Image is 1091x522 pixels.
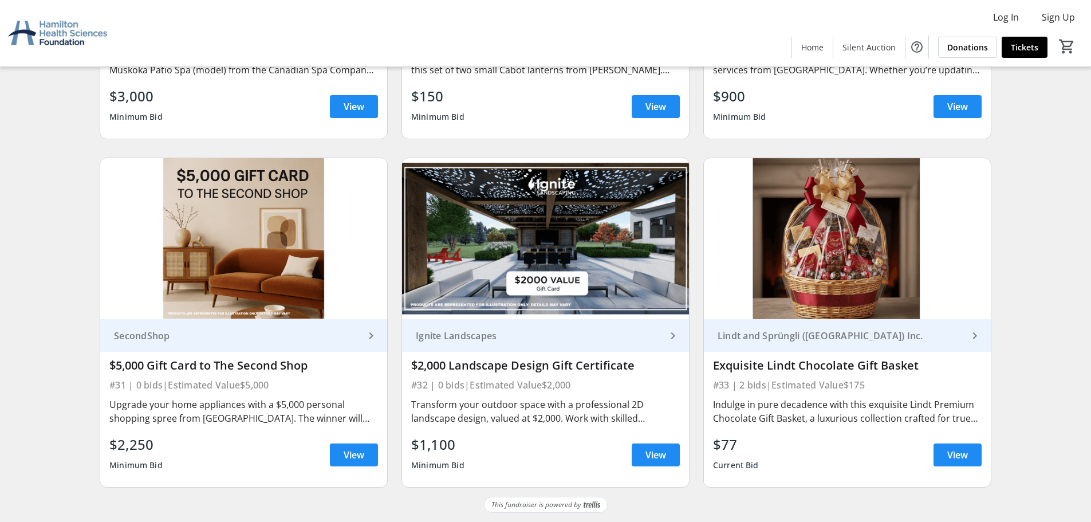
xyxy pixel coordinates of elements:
span: Donations [947,41,988,53]
button: Help [905,36,928,58]
img: $5,000 Gift Card to The Second Shop [100,158,387,320]
div: $2,000 Landscape Design Gift Certificate [411,359,680,372]
img: Hamilton Health Sciences Foundation's Logo [7,5,109,62]
mat-icon: keyboard_arrow_right [666,329,680,343]
span: This fundraiser is powered by [491,500,581,510]
span: Log In [993,10,1019,24]
div: SecondShop [109,330,364,342]
div: Minimum Bid [109,107,163,127]
span: View [947,100,968,113]
div: $5,000 Gift Card to The Second Shop [109,359,378,372]
span: Sign Up [1042,10,1075,24]
span: Silent Auction [842,41,896,53]
img: Trellis Logo [584,501,600,509]
span: Home [801,41,824,53]
div: Ignite Landscapes [411,330,666,342]
div: #32 | 0 bids | Estimated Value $2,000 [411,377,680,393]
div: Indulge in pure decadence with this exquisite Lindt Premium Chocolate Gift Basket, a luxurious co... [713,398,982,425]
div: Minimum Bid [411,107,464,127]
div: Minimum Bid [713,107,766,127]
a: View [934,95,982,118]
span: View [645,448,666,462]
span: View [645,100,666,113]
a: Home [792,37,833,58]
div: $3,000 [109,86,163,107]
button: Log In [984,8,1028,26]
div: $150 [411,86,464,107]
mat-icon: keyboard_arrow_right [968,329,982,343]
a: Tickets [1002,37,1047,58]
div: #31 | 0 bids | Estimated Value $5,000 [109,377,378,393]
img: Exquisite Lindt Chocolate Gift Basket [704,158,991,320]
button: Cart [1057,36,1077,57]
span: Tickets [1011,41,1038,53]
a: SecondShop [100,319,387,352]
a: View [330,443,378,466]
a: Ignite Landscapes [402,319,689,352]
div: #33 | 2 bids | Estimated Value $175 [713,377,982,393]
a: View [934,443,982,466]
a: Donations [938,37,997,58]
a: View [632,443,680,466]
img: $2,000 Landscape Design Gift Certificate [402,158,689,320]
a: View [632,95,680,118]
span: View [947,448,968,462]
div: $77 [713,434,759,455]
div: Exquisite Lindt Chocolate Gift Basket [713,359,982,372]
div: Lindt and Sprüngli ([GEOGRAPHIC_DATA]) Inc. [713,330,968,342]
span: View [344,100,364,113]
div: Current Bid [713,455,759,476]
div: Minimum Bid [109,455,163,476]
a: Silent Auction [833,37,905,58]
span: View [344,448,364,462]
a: Lindt and Sprüngli ([GEOGRAPHIC_DATA]) Inc. [704,319,991,352]
div: $1,100 [411,434,464,455]
div: Upgrade your home appliances with a $5,000 personal shopping spree from [GEOGRAPHIC_DATA]. The wi... [109,398,378,425]
mat-icon: keyboard_arrow_right [364,329,378,343]
button: Sign Up [1033,8,1084,26]
div: $2,250 [109,434,163,455]
a: View [330,95,378,118]
div: Minimum Bid [411,455,464,476]
div: Transform your outdoor space with a professional 2D landscape design, valued at $2,000. Work with... [411,398,680,425]
div: $900 [713,86,766,107]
